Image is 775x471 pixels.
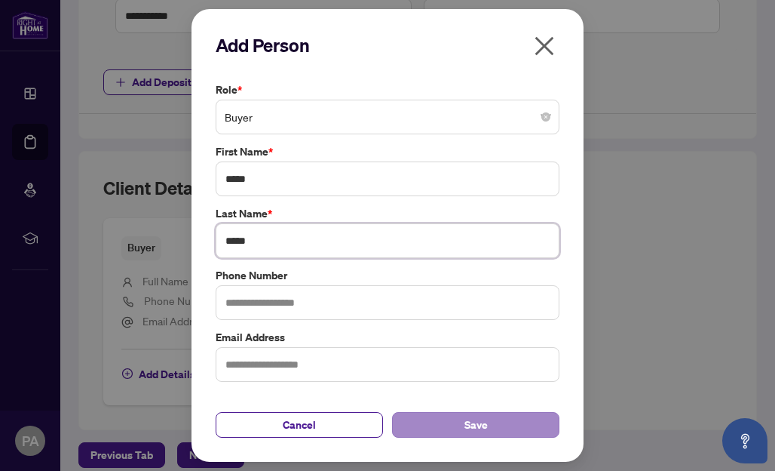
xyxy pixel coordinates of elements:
span: Buyer [225,103,550,131]
span: Cancel [283,413,316,437]
button: Open asap [722,418,767,463]
label: Last Name [216,205,559,222]
label: First Name [216,143,559,160]
label: Phone Number [216,267,559,284]
span: close-circle [541,112,550,122]
h2: Add Person [216,33,559,57]
label: Role [216,82,559,98]
button: Cancel [216,412,383,438]
label: Email Address [216,329,559,346]
span: close [532,34,556,58]
button: Save [392,412,559,438]
span: Save [464,413,488,437]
